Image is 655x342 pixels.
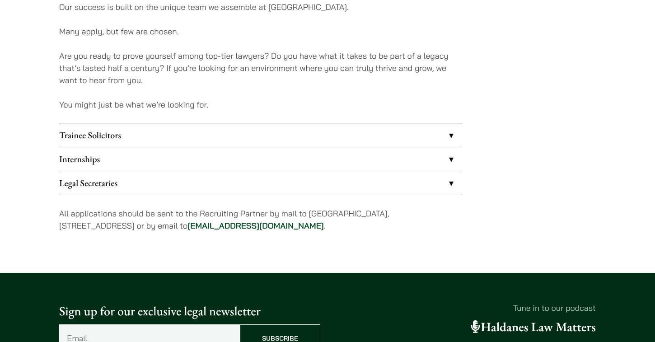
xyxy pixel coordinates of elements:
a: Internships [59,147,462,171]
a: [EMAIL_ADDRESS][DOMAIN_NAME] [187,220,324,231]
p: Tune in to our podcast [335,302,596,314]
p: Are you ready to prove yourself among top-tier lawyers? Do you have what it takes to be part of a... [59,50,462,86]
p: Sign up for our exclusive legal newsletter [59,302,320,321]
a: Legal Secretaries [59,171,462,195]
a: Haldanes Law Matters [471,319,596,335]
p: Many apply, but few are chosen. [59,25,462,37]
p: Our success is built on the unique team we assemble at [GEOGRAPHIC_DATA]. [59,1,462,13]
p: You might just be what we’re looking for. [59,98,462,111]
p: All applications should be sent to the Recruiting Partner by mail to [GEOGRAPHIC_DATA], [STREET_A... [59,207,462,232]
a: Trainee Solicitors [59,123,462,147]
